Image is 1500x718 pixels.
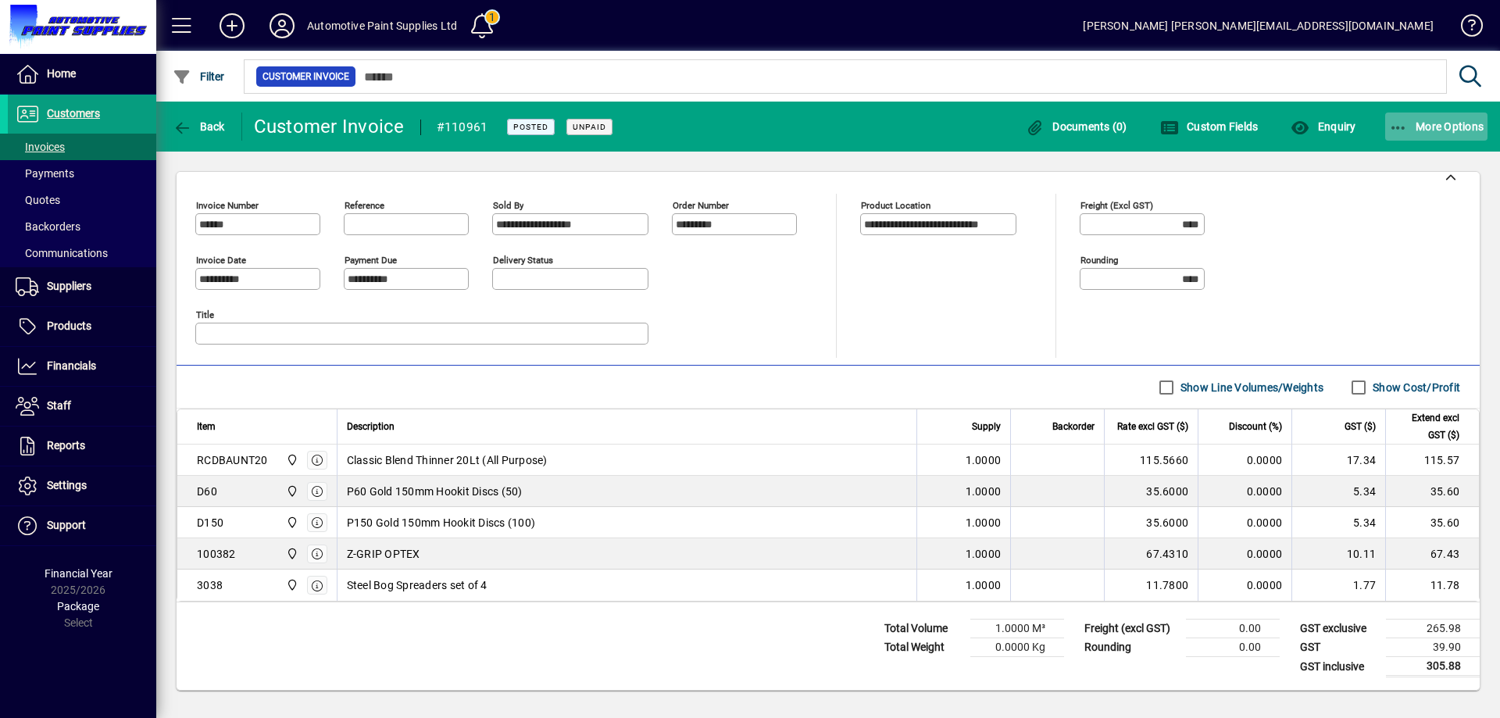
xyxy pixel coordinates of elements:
[1345,418,1376,435] span: GST ($)
[282,452,300,469] span: Automotive Paint Supplies Ltd
[1385,113,1488,141] button: More Options
[47,320,91,332] span: Products
[1080,200,1153,211] mat-label: Freight (excl GST)
[1386,657,1480,677] td: 305.88
[8,267,156,306] a: Suppliers
[1052,418,1095,435] span: Backorder
[8,466,156,505] a: Settings
[1186,638,1280,657] td: 0.00
[972,418,1001,435] span: Supply
[47,107,100,120] span: Customers
[1385,507,1479,538] td: 35.60
[197,452,268,468] div: RCDBAUNT20
[8,213,156,240] a: Backorders
[156,113,242,141] app-page-header-button: Back
[47,519,86,531] span: Support
[1198,538,1291,570] td: 0.0000
[345,200,384,211] mat-label: Reference
[8,387,156,426] a: Staff
[1198,476,1291,507] td: 0.0000
[196,200,259,211] mat-label: Invoice number
[1395,409,1459,444] span: Extend excl GST ($)
[197,546,236,562] div: 100382
[197,515,223,530] div: D150
[573,122,606,132] span: Unpaid
[8,506,156,545] a: Support
[1080,255,1118,266] mat-label: Rounding
[16,194,60,206] span: Quotes
[1198,570,1291,601] td: 0.0000
[254,114,405,139] div: Customer Invoice
[1449,3,1480,54] a: Knowledge Base
[1077,638,1186,657] td: Rounding
[47,359,96,372] span: Financials
[966,484,1002,499] span: 1.0000
[1291,476,1385,507] td: 5.34
[345,255,397,266] mat-label: Payment due
[347,484,523,499] span: P60 Gold 150mm Hookit Discs (50)
[1160,120,1259,133] span: Custom Fields
[1083,13,1434,38] div: [PERSON_NAME] [PERSON_NAME][EMAIL_ADDRESS][DOMAIN_NAME]
[1385,476,1479,507] td: 35.60
[45,567,112,580] span: Financial Year
[16,220,80,233] span: Backorders
[173,70,225,83] span: Filter
[1291,445,1385,476] td: 17.34
[1385,445,1479,476] td: 115.57
[1292,620,1386,638] td: GST exclusive
[1385,538,1479,570] td: 67.43
[207,12,257,40] button: Add
[173,120,225,133] span: Back
[8,427,156,466] a: Reports
[1291,507,1385,538] td: 5.34
[1385,570,1479,601] td: 11.78
[1386,638,1480,657] td: 39.90
[16,167,74,180] span: Payments
[1287,113,1359,141] button: Enquiry
[347,452,548,468] span: Classic Blend Thinner 20Lt (All Purpose)
[169,63,229,91] button: Filter
[262,69,349,84] span: Customer Invoice
[1156,113,1262,141] button: Custom Fields
[970,638,1064,657] td: 0.0000 Kg
[1114,515,1188,530] div: 35.6000
[1292,657,1386,677] td: GST inclusive
[8,347,156,386] a: Financials
[347,515,536,530] span: P150 Gold 150mm Hookit Discs (100)
[1389,120,1484,133] span: More Options
[1114,546,1188,562] div: 67.4310
[282,483,300,500] span: Automotive Paint Supplies Ltd
[1114,577,1188,593] div: 11.7800
[966,452,1002,468] span: 1.0000
[8,134,156,160] a: Invoices
[196,309,214,320] mat-label: Title
[8,240,156,266] a: Communications
[1370,380,1460,395] label: Show Cost/Profit
[1198,445,1291,476] td: 0.0000
[1229,418,1282,435] span: Discount (%)
[1292,638,1386,657] td: GST
[347,418,395,435] span: Description
[8,187,156,213] a: Quotes
[57,600,99,613] span: Package
[347,546,420,562] span: Z-GRIP OPTEX
[16,247,108,259] span: Communications
[47,439,85,452] span: Reports
[1022,113,1131,141] button: Documents (0)
[1114,452,1188,468] div: 115.5660
[877,638,970,657] td: Total Weight
[8,307,156,346] a: Products
[437,115,488,140] div: #110961
[970,620,1064,638] td: 1.0000 M³
[47,399,71,412] span: Staff
[16,141,65,153] span: Invoices
[196,255,246,266] mat-label: Invoice date
[966,577,1002,593] span: 1.0000
[513,122,548,132] span: Posted
[1291,120,1355,133] span: Enquiry
[1114,484,1188,499] div: 35.6000
[1198,507,1291,538] td: 0.0000
[347,577,487,593] span: Steel Bog Spreaders set of 4
[966,546,1002,562] span: 1.0000
[197,484,217,499] div: D60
